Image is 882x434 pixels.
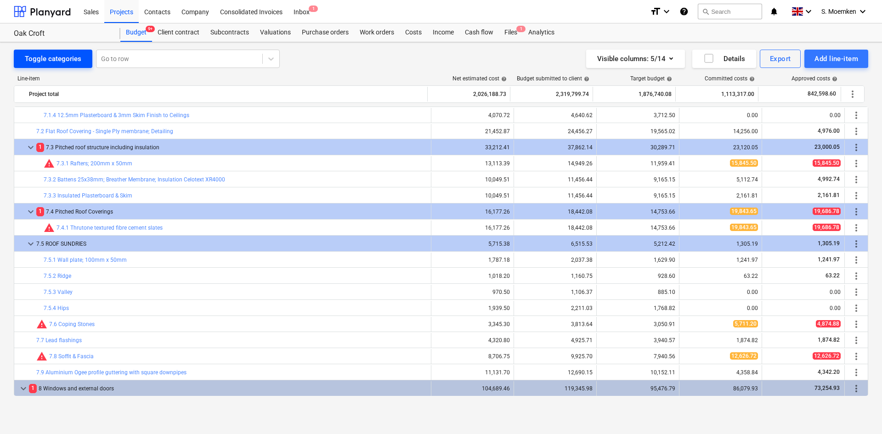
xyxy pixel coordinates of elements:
[817,369,841,375] span: 4,342.20
[518,289,593,295] div: 1,106.37
[518,225,593,231] div: 18,442.08
[44,289,73,295] a: 7.5.3 Valley
[600,321,675,327] div: 3,050.91
[431,87,506,101] div: 2,026,188.73
[14,29,109,39] div: Oak Croft
[435,241,510,247] div: 5,715.38
[435,225,510,231] div: 16,177.26
[44,305,69,311] a: 7.5.4 Hips
[817,128,841,134] span: 4,976.00
[851,319,862,330] span: More actions
[36,337,82,344] a: 7.7 Lead flashings
[683,337,758,344] div: 1,874.82
[518,209,593,215] div: 18,442.08
[518,337,593,344] div: 4,925.71
[804,50,868,68] button: Add line-item
[851,303,862,314] span: More actions
[730,208,758,215] span: 19,843.65
[29,384,37,393] span: 1
[36,319,47,330] span: Committed costs exceed revised budget
[683,273,758,279] div: 63.22
[435,305,510,311] div: 1,939.50
[36,128,173,135] a: 7.2 Flat Roof Covering - Single Ply membrane; Detailing
[814,53,858,65] div: Add line-item
[354,23,400,42] div: Work orders
[813,224,841,231] span: 19,686.78
[435,176,510,183] div: 10,049.51
[600,257,675,263] div: 1,629.90
[705,75,755,82] div: Committed costs
[18,383,29,394] span: keyboard_arrow_down
[683,305,758,311] div: 0.00
[830,76,837,82] span: help
[600,241,675,247] div: 5,212.42
[851,351,862,362] span: More actions
[435,144,510,151] div: 33,212.41
[296,23,354,42] a: Purchase orders
[518,144,593,151] div: 37,862.14
[730,159,758,167] span: 15,845.50
[44,192,132,199] a: 7.3.3 Insulated Plasterboard & Skim
[29,87,424,101] div: Project total
[857,6,868,17] i: keyboard_arrow_down
[836,390,882,434] iframe: Chat Widget
[49,321,95,327] a: 7.6 Coping Stones
[683,369,758,376] div: 4,358.84
[516,26,526,32] span: 1
[36,237,427,251] div: 7.5 ROOF SUNDRIES
[813,159,841,167] span: 15,845.50
[702,8,709,15] span: search
[597,87,672,101] div: 1,876,740.08
[309,6,318,12] span: 1
[600,305,675,311] div: 1,768.82
[14,50,92,68] button: Toggle categories
[770,53,791,65] div: Export
[435,160,510,167] div: 13,113.39
[851,335,862,346] span: More actions
[769,6,779,17] i: notifications
[152,23,205,42] div: Client contract
[792,75,837,82] div: Approved costs
[44,158,55,169] span: Committed costs exceed revised budget
[600,353,675,360] div: 7,940.56
[817,192,841,198] span: 2,161.81
[44,112,189,118] a: 7.1.4 12.5mm Plasterboard & 3mm Skim Finish to Ceilings
[817,337,841,343] span: 1,874.82
[600,144,675,151] div: 30,289.71
[814,144,841,150] span: 23,000.05
[813,208,841,215] span: 19,686.78
[36,207,44,216] span: 1
[120,23,152,42] div: Budget
[851,238,862,249] span: More actions
[435,257,510,263] div: 1,787.18
[683,257,758,263] div: 1,241.97
[692,50,756,68] button: Details
[435,353,510,360] div: 8,706.75
[254,23,296,42] a: Valuations
[747,76,755,82] span: help
[683,385,758,392] div: 86,079.93
[817,176,841,182] span: 4,992.74
[851,222,862,233] span: More actions
[650,6,661,17] i: format_size
[25,142,36,153] span: keyboard_arrow_down
[586,50,685,68] button: Visible columns:5/14
[730,224,758,231] span: 19,843.65
[766,112,841,118] div: 0.00
[435,112,510,118] div: 4,070.72
[582,76,589,82] span: help
[803,6,814,17] i: keyboard_arrow_down
[518,273,593,279] div: 1,160.75
[851,271,862,282] span: More actions
[817,240,841,247] span: 1,305.19
[847,89,858,100] span: More actions
[730,352,758,360] span: 12,626.72
[25,238,36,249] span: keyboard_arrow_down
[435,128,510,135] div: 21,452.87
[25,53,81,65] div: Toggle categories
[400,23,427,42] a: Costs
[435,321,510,327] div: 3,345.30
[600,192,675,199] div: 9,165.15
